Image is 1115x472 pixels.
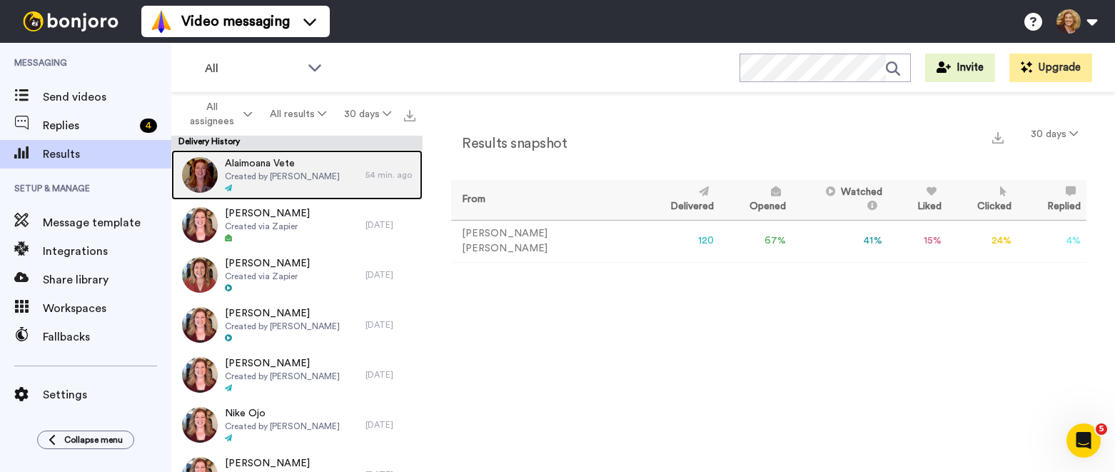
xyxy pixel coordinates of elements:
[365,319,415,331] div: [DATE]
[720,180,792,220] th: Opened
[1096,423,1107,435] span: 5
[888,220,948,262] td: 15 %
[404,110,415,121] img: export.svg
[225,171,340,182] span: Created by [PERSON_NAME]
[182,257,218,293] img: ba70793d-812b-4597-b1bf-c6a238f11146-thumb.jpg
[1017,220,1086,262] td: 4 %
[183,100,241,129] span: All assignees
[182,157,218,193] img: 099e2574-0a8e-48c1-b072-0d0298cb2555-thumb.jpg
[171,136,423,150] div: Delivery History
[365,369,415,381] div: [DATE]
[792,220,888,262] td: 41 %
[182,357,218,393] img: 35acabac-1f70-4ec6-8369-f33144de24d5-thumb.jpg
[225,156,340,171] span: Alaimoana Vete
[64,434,123,446] span: Collapse menu
[225,206,310,221] span: [PERSON_NAME]
[925,54,995,82] button: Invite
[947,220,1017,262] td: 24 %
[451,136,567,151] h2: Results snapshot
[225,406,340,421] span: Nike Ojo
[720,220,792,262] td: 67 %
[205,60,301,77] span: All
[225,356,340,371] span: [PERSON_NAME]
[43,300,171,317] span: Workspaces
[1009,54,1092,82] button: Upgrade
[171,400,423,450] a: Nike OjoCreated by [PERSON_NAME][DATE]
[171,300,423,350] a: [PERSON_NAME]Created by [PERSON_NAME][DATE]
[792,180,888,220] th: Watched
[140,119,157,133] div: 4
[365,419,415,431] div: [DATE]
[43,243,171,260] span: Integrations
[261,101,335,127] button: All results
[225,306,340,321] span: [PERSON_NAME]
[43,386,171,403] span: Settings
[171,200,423,250] a: [PERSON_NAME]Created via Zapier[DATE]
[37,431,134,449] button: Collapse menu
[181,11,290,31] span: Video messaging
[225,221,310,232] span: Created via Zapier
[947,180,1017,220] th: Clicked
[43,146,171,163] span: Results
[988,126,1008,147] button: Export a summary of each team member’s results that match this filter now.
[641,220,720,262] td: 120
[43,117,134,134] span: Replies
[365,219,415,231] div: [DATE]
[888,180,948,220] th: Liked
[225,421,340,432] span: Created by [PERSON_NAME]
[43,328,171,346] span: Fallbacks
[43,271,171,288] span: Share library
[451,180,641,220] th: From
[1017,180,1086,220] th: Replied
[335,101,400,127] button: 30 days
[1066,423,1101,458] iframe: Intercom live chat
[400,104,420,125] button: Export all results that match these filters now.
[992,132,1004,144] img: export.svg
[182,307,218,343] img: af8e357f-6fd6-4b7d-b554-0797ea4de579-thumb.jpg
[171,250,423,300] a: [PERSON_NAME]Created via Zapier[DATE]
[225,271,310,282] span: Created via Zapier
[365,269,415,281] div: [DATE]
[182,207,218,243] img: 3095858b-c7ba-490c-9a32-520f1ec8805a-thumb.jpg
[171,350,423,400] a: [PERSON_NAME]Created by [PERSON_NAME][DATE]
[174,94,261,134] button: All assignees
[17,11,124,31] img: bj-logo-header-white.svg
[225,321,340,332] span: Created by [PERSON_NAME]
[150,10,173,33] img: vm-color.svg
[43,89,171,106] span: Send videos
[225,456,340,471] span: [PERSON_NAME]
[171,150,423,200] a: Alaimoana VeteCreated by [PERSON_NAME]54 min. ago
[451,220,641,262] td: [PERSON_NAME] [PERSON_NAME]
[225,371,340,382] span: Created by [PERSON_NAME]
[641,180,720,220] th: Delivered
[1022,121,1086,147] button: 30 days
[225,256,310,271] span: [PERSON_NAME]
[182,407,218,443] img: 35acabac-1f70-4ec6-8369-f33144de24d5-thumb.jpg
[43,214,171,231] span: Message template
[365,169,415,181] div: 54 min. ago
